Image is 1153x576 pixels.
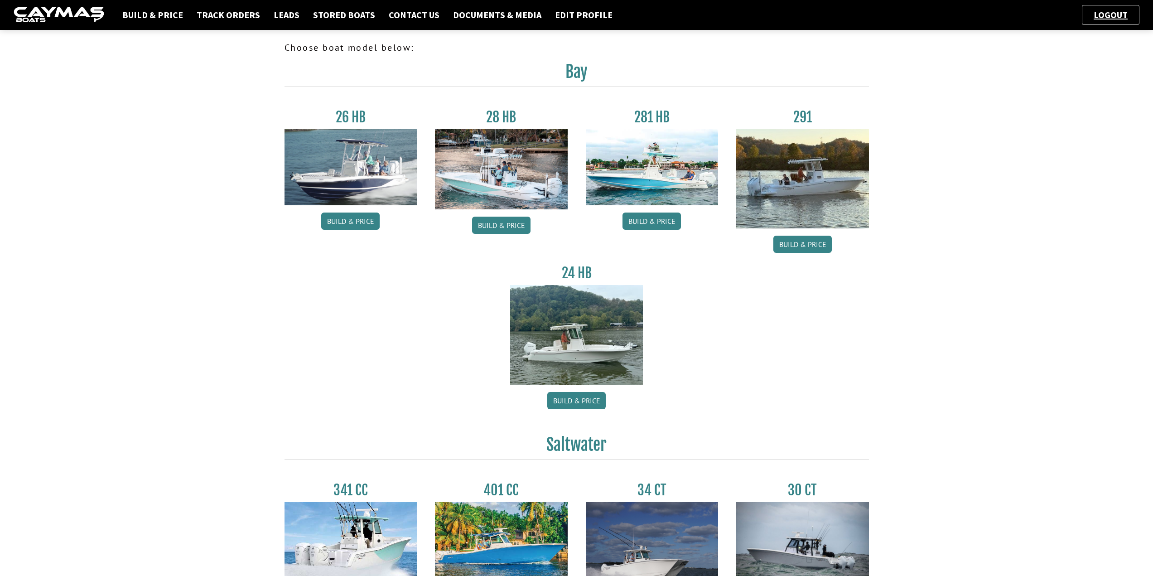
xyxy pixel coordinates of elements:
[586,109,719,126] h3: 281 HB
[321,213,380,230] a: Build & Price
[285,41,869,54] p: Choose boat model below:
[14,7,104,24] img: caymas-dealer-connect-2ed40d3bc7270c1d8d7ffb4b79bf05adc795679939227970def78ec6f6c03838.gif
[118,9,188,21] a: Build & Price
[285,62,869,87] h2: Bay
[622,213,681,230] a: Build & Price
[736,129,869,228] img: 291_Thumbnail.jpg
[510,265,643,281] h3: 24 HB
[435,129,568,209] img: 28_hb_thumbnail_for_caymas_connect.jpg
[472,217,531,234] a: Build & Price
[773,236,832,253] a: Build & Price
[285,482,417,499] h3: 341 CC
[192,9,265,21] a: Track Orders
[547,392,606,409] a: Build & Price
[285,129,417,205] img: 26_new_photo_resized.jpg
[586,482,719,499] h3: 34 CT
[736,109,869,126] h3: 291
[285,109,417,126] h3: 26 HB
[550,9,617,21] a: Edit Profile
[309,9,380,21] a: Stored Boats
[736,482,869,499] h3: 30 CT
[269,9,304,21] a: Leads
[1089,9,1132,20] a: Logout
[449,9,546,21] a: Documents & Media
[384,9,444,21] a: Contact Us
[285,435,869,460] h2: Saltwater
[510,285,643,384] img: 24_HB_thumbnail.jpg
[435,482,568,499] h3: 401 CC
[586,129,719,205] img: 28-hb-twin.jpg
[435,109,568,126] h3: 28 HB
